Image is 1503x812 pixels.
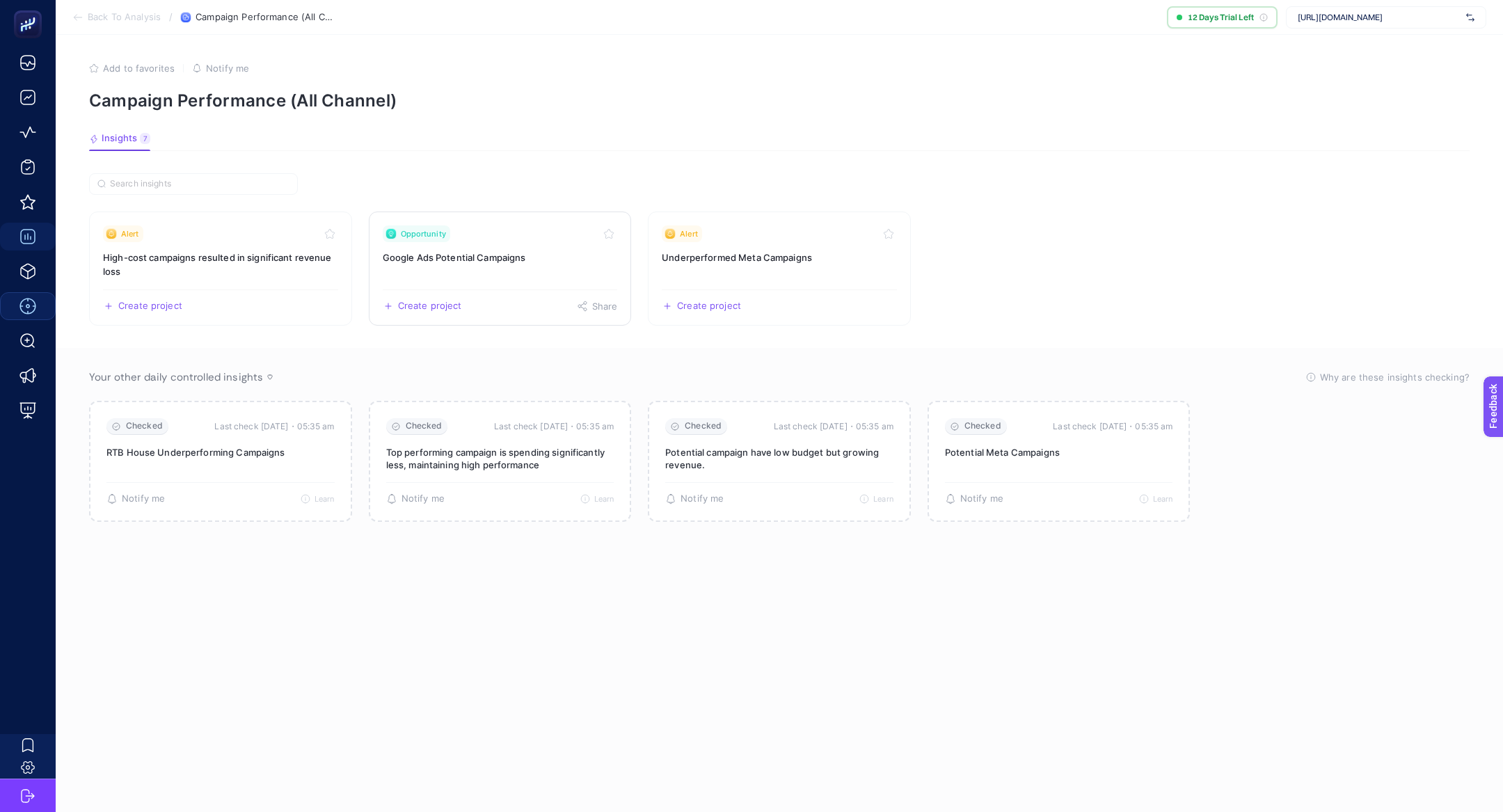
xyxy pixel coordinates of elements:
span: 12 Days Trial Left [1188,12,1254,23]
span: Campaign Performance (All Channel) [196,12,335,23]
span: Create project [677,301,741,312]
button: Create a new project based on this insight [103,301,182,312]
button: Create a new project based on this insight [383,301,462,312]
img: svg%3e [1466,10,1474,24]
button: Toggle favorite [880,225,897,242]
p: RTB House Underperforming Campaigns [106,446,335,459]
span: Create project [118,301,182,312]
a: View insight titled [648,212,911,326]
section: Insight Packages [89,212,1470,326]
span: Learn [315,494,335,504]
h3: Insight title [103,250,338,278]
button: Learn [301,494,335,504]
time: Last check [DATE]・05:35 am [214,420,334,433]
div: 7 [140,133,150,144]
span: Create project [398,301,462,312]
span: Feedback [8,4,53,15]
section: Passive Insight Packages [89,401,1470,522]
button: Learn [859,494,893,504]
button: Toggle favorite [321,225,338,242]
button: Learn [580,494,614,504]
span: Notify me [206,63,249,74]
span: Alert [121,228,139,239]
span: Alert [680,228,698,239]
p: Potential Meta Campaigns [945,446,1173,459]
span: Your other daily controlled insights [89,370,263,384]
span: Notify me [681,493,724,504]
span: Back To Analysis [88,12,161,23]
button: Toggle favorite [601,225,617,242]
span: Share [592,301,618,312]
span: Learn [873,494,893,504]
span: Notify me [401,493,445,504]
span: Learn [1153,494,1173,504]
button: Share this insight [577,301,618,312]
span: Why are these insights checking? [1320,370,1470,384]
button: Notify me [192,63,249,74]
p: Potential campaign have low budget but growing revenue. [665,446,893,471]
p: Campaign Performance (All Channel) [89,90,1470,111]
span: Notify me [122,493,165,504]
span: Opportunity [401,228,446,239]
button: Notify me [106,493,165,504]
button: Notify me [386,493,445,504]
span: [URL][DOMAIN_NAME] [1298,12,1461,23]
time: Last check [DATE]・05:35 am [1053,420,1172,433]
a: View insight titled [369,212,632,326]
span: / [169,11,173,22]
button: Notify me [945,493,1003,504]
p: Top performing campaign is spending significantly less, maintaining high performance [386,446,614,471]
button: Create a new project based on this insight [662,301,741,312]
span: Notify me [960,493,1003,504]
span: Add to favorites [103,63,175,74]
h3: Insight title [662,250,897,264]
button: Learn [1139,494,1173,504]
button: Add to favorites [89,63,175,74]
span: Checked [964,421,1001,431]
h3: Insight title [383,250,618,264]
input: Search [110,179,289,189]
span: Checked [126,421,163,431]
span: Insights [102,133,137,144]
a: View insight titled [89,212,352,326]
time: Last check [DATE]・05:35 am [774,420,893,433]
span: Checked [406,421,443,431]
span: Learn [594,494,614,504]
time: Last check [DATE]・05:35 am [494,420,614,433]
button: Notify me [665,493,724,504]
span: Checked [685,421,722,431]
